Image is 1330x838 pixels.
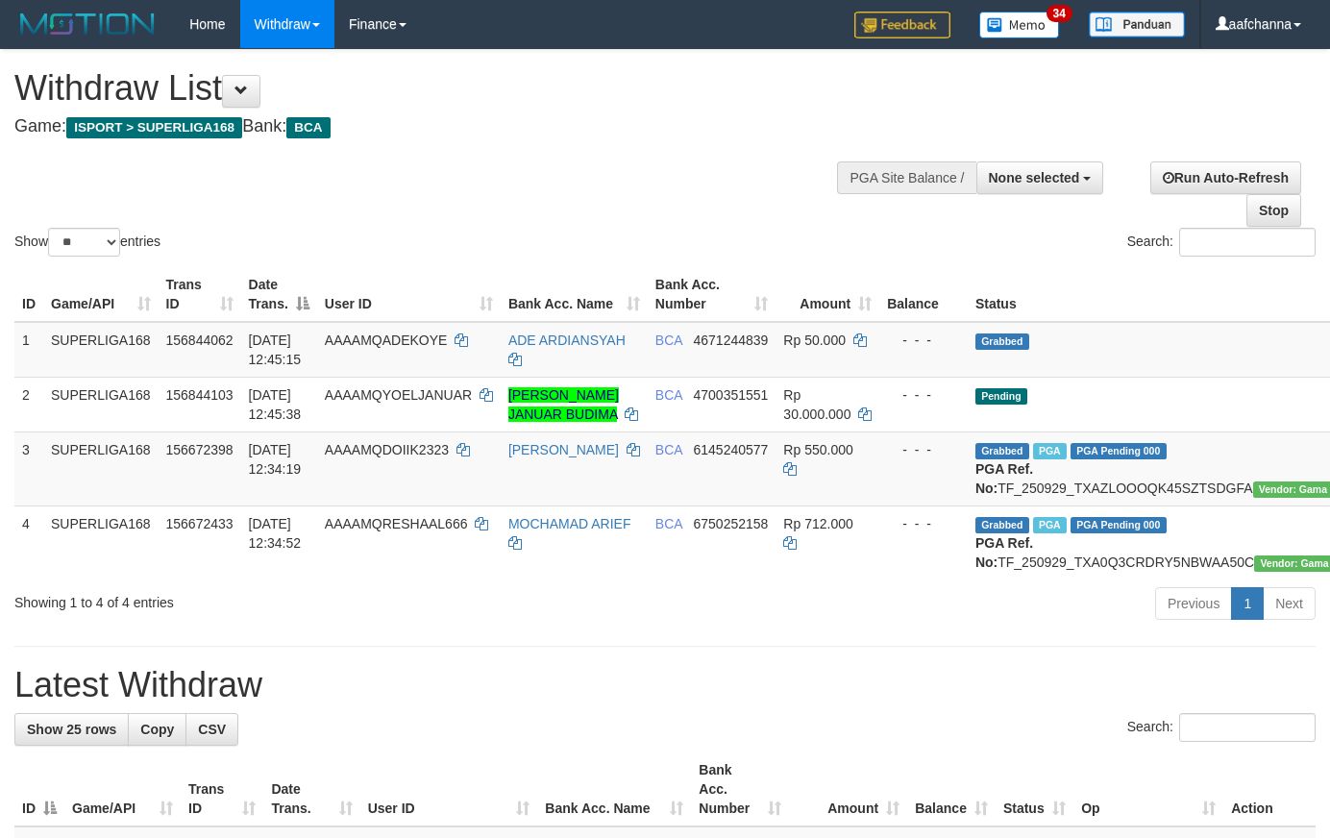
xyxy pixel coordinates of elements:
[1223,752,1316,826] th: Action
[166,333,234,348] span: 156844062
[43,377,159,431] td: SUPERLIGA168
[783,387,850,422] span: Rp 30.000.000
[325,442,449,457] span: AAAAMQDOIIK2323
[655,387,682,403] span: BCA
[360,752,538,826] th: User ID: activate to sort column ascending
[48,228,120,257] select: Showentries
[783,333,846,348] span: Rp 50.000
[1246,194,1301,227] a: Stop
[14,322,43,378] td: 1
[854,12,950,38] img: Feedback.jpg
[249,387,302,422] span: [DATE] 12:45:38
[185,713,238,746] a: CSV
[66,117,242,138] span: ISPORT > SUPERLIGA168
[501,267,648,322] th: Bank Acc. Name: activate to sort column ascending
[14,69,868,108] h1: Withdraw List
[975,333,1029,350] span: Grabbed
[1179,228,1316,257] input: Search:
[975,535,1033,570] b: PGA Ref. No:
[655,442,682,457] span: BCA
[508,516,631,531] a: MOCHAMAD ARIEF
[1073,752,1223,826] th: Op: activate to sort column ascending
[286,117,330,138] span: BCA
[166,442,234,457] span: 156672398
[14,10,160,38] img: MOTION_logo.png
[64,752,181,826] th: Game/API: activate to sort column ascending
[693,333,768,348] span: Copy 4671244839 to clipboard
[979,12,1060,38] img: Button%20Memo.svg
[14,585,540,612] div: Showing 1 to 4 of 4 entries
[1263,587,1316,620] a: Next
[907,752,996,826] th: Balance: activate to sort column ascending
[648,267,776,322] th: Bank Acc. Number: activate to sort column ascending
[655,333,682,348] span: BCA
[1155,587,1232,620] a: Previous
[1071,443,1167,459] span: PGA Pending
[976,161,1104,194] button: None selected
[879,267,968,322] th: Balance
[14,505,43,579] td: 4
[325,387,472,403] span: AAAAMQYOELJANUAR
[1071,517,1167,533] span: PGA Pending
[783,516,852,531] span: Rp 712.000
[181,752,263,826] th: Trans ID: activate to sort column ascending
[1231,587,1264,620] a: 1
[887,440,960,459] div: - - -
[693,442,768,457] span: Copy 6145240577 to clipboard
[783,442,852,457] span: Rp 550.000
[14,228,160,257] label: Show entries
[249,333,302,367] span: [DATE] 12:45:15
[249,442,302,477] span: [DATE] 12:34:19
[43,267,159,322] th: Game/API: activate to sort column ascending
[1089,12,1185,37] img: panduan.png
[691,752,788,826] th: Bank Acc. Number: activate to sort column ascending
[325,333,448,348] span: AAAAMQADEKOYE
[975,388,1027,405] span: Pending
[14,666,1316,704] h1: Latest Withdraw
[887,331,960,350] div: - - -
[1150,161,1301,194] a: Run Auto-Refresh
[14,431,43,505] td: 3
[989,170,1080,185] span: None selected
[27,722,116,737] span: Show 25 rows
[655,516,682,531] span: BCA
[43,505,159,579] td: SUPERLIGA168
[128,713,186,746] a: Copy
[776,267,879,322] th: Amount: activate to sort column ascending
[14,713,129,746] a: Show 25 rows
[537,752,691,826] th: Bank Acc. Name: activate to sort column ascending
[887,514,960,533] div: - - -
[43,322,159,378] td: SUPERLIGA168
[325,516,468,531] span: AAAAMQRESHAAL666
[508,333,626,348] a: ADE ARDIANSYAH
[887,385,960,405] div: - - -
[249,516,302,551] span: [DATE] 12:34:52
[1047,5,1072,22] span: 34
[241,267,317,322] th: Date Trans.: activate to sort column descending
[789,752,907,826] th: Amount: activate to sort column ascending
[43,431,159,505] td: SUPERLIGA168
[1179,713,1316,742] input: Search:
[14,377,43,431] td: 2
[693,516,768,531] span: Copy 6750252158 to clipboard
[1033,517,1067,533] span: Marked by aafsoycanthlai
[975,461,1033,496] b: PGA Ref. No:
[166,516,234,531] span: 156672433
[159,267,241,322] th: Trans ID: activate to sort column ascending
[14,267,43,322] th: ID
[1127,228,1316,257] label: Search:
[508,442,619,457] a: [PERSON_NAME]
[837,161,975,194] div: PGA Site Balance /
[14,752,64,826] th: ID: activate to sort column descending
[166,387,234,403] span: 156844103
[317,267,501,322] th: User ID: activate to sort column ascending
[1127,713,1316,742] label: Search:
[693,387,768,403] span: Copy 4700351551 to clipboard
[14,117,868,136] h4: Game: Bank:
[198,722,226,737] span: CSV
[975,443,1029,459] span: Grabbed
[975,517,1029,533] span: Grabbed
[996,752,1073,826] th: Status: activate to sort column ascending
[263,752,359,826] th: Date Trans.: activate to sort column ascending
[140,722,174,737] span: Copy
